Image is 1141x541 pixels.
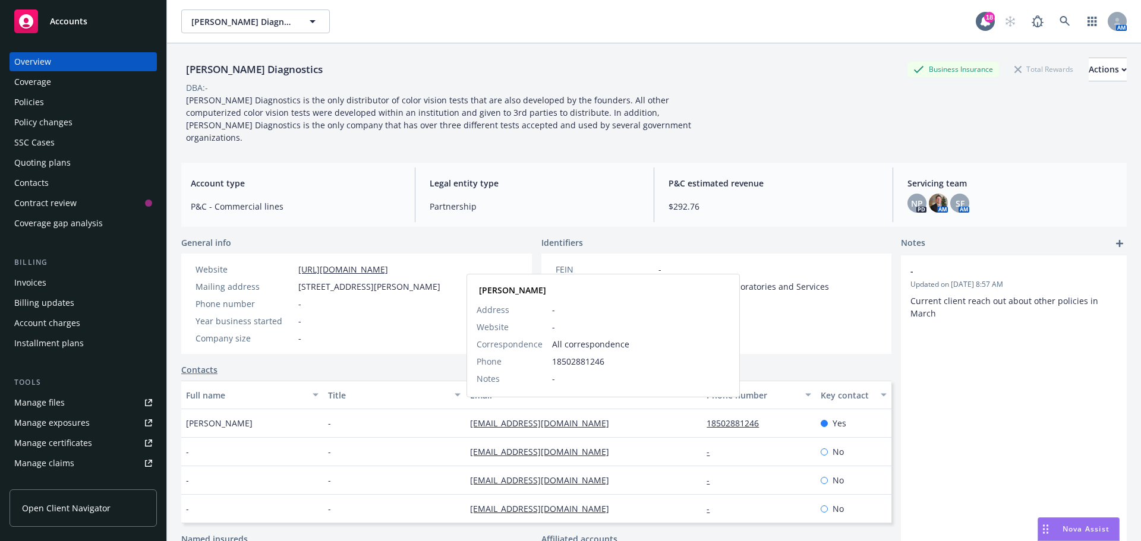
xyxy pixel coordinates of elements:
span: $292.76 [669,200,878,213]
a: Quoting plans [10,153,157,172]
span: Yes [833,417,846,429]
a: Policy changes [10,113,157,132]
a: Manage claims [10,454,157,473]
a: Policies [10,93,157,112]
span: - [328,417,331,429]
a: Coverage [10,72,157,91]
a: Accounts [10,5,157,38]
span: Partnership [430,200,639,213]
div: Business Insurance [907,62,999,77]
span: [STREET_ADDRESS][PERSON_NAME] [298,280,440,293]
span: - [552,372,730,385]
a: Start snowing [998,10,1022,33]
a: Manage certificates [10,434,157,453]
div: FEIN [556,263,654,276]
div: Coverage gap analysis [14,214,103,233]
span: No [833,502,844,515]
div: Manage BORs [14,474,70,493]
a: Report a Bug [1026,10,1049,33]
span: Nova Assist [1063,524,1110,534]
button: Phone number [702,381,815,409]
span: - [328,474,331,486]
a: [EMAIL_ADDRESS][DOMAIN_NAME] [470,446,619,457]
div: Company size [196,332,294,344]
div: Coverage [14,72,51,91]
a: Manage BORs [10,474,157,493]
div: Title [328,389,447,401]
button: [PERSON_NAME] Diagnostics [181,10,330,33]
a: Search [1053,10,1077,33]
div: Overview [14,52,51,71]
a: [EMAIL_ADDRESS][DOMAIN_NAME] [470,503,619,514]
div: Account charges [14,314,80,333]
a: Manage files [10,393,157,412]
span: SF [956,197,965,210]
span: Phone [477,355,502,368]
div: Billing [10,257,157,268]
div: Drag to move [1038,518,1053,540]
div: Contract review [14,194,77,213]
span: Updated on [DATE] 8:57 AM [910,279,1117,290]
a: Contacts [181,363,218,376]
div: Invoices [14,273,46,292]
div: Manage exposures [14,413,90,432]
div: Installment plans [14,334,84,353]
div: Manage certificates [14,434,92,453]
div: Phone number [196,298,294,310]
span: - [186,445,189,458]
strong: [PERSON_NAME] [479,284,546,296]
a: SSC Cases [10,133,157,152]
div: Tools [10,377,157,388]
div: DBA: - [186,81,208,94]
span: Legal entity type [430,177,639,189]
span: - [658,263,661,276]
span: 541380 - Testing Laboratories and Services [658,280,829,293]
a: Contacts [10,173,157,192]
button: Key contact [816,381,891,409]
span: - [298,315,301,327]
a: - [707,503,719,514]
span: - [298,332,301,344]
span: Website [477,321,509,333]
span: - [552,321,730,333]
span: P&C - Commercial lines [191,200,401,213]
span: Correspondence [477,338,543,350]
div: Full name [186,389,305,401]
div: 18 [984,12,995,23]
div: Total Rewards [1008,62,1079,77]
div: Phone number [707,389,798,401]
div: SSC Cases [14,133,55,152]
button: Full name [181,381,323,409]
a: Account charges [10,314,157,333]
span: Servicing team [907,177,1117,189]
div: Quoting plans [14,153,71,172]
span: - [910,265,1086,277]
span: - [298,298,301,310]
a: Manage exposures [10,413,157,432]
span: - [186,474,189,486]
span: Address [477,303,509,316]
div: [PERSON_NAME] Diagnostics [181,62,327,77]
div: Billing updates [14,293,74,312]
div: Policy changes [14,113,73,132]
a: Overview [10,52,157,71]
div: Manage claims [14,454,74,473]
button: Email [465,381,702,409]
span: - [186,502,189,515]
span: P&C estimated revenue [669,177,878,189]
a: Invoices [10,273,157,292]
span: No [833,445,844,458]
span: Notes [477,372,500,385]
span: No [833,474,844,486]
a: Switch app [1080,10,1104,33]
span: NP [911,197,923,210]
span: - [328,502,331,515]
span: - [552,303,730,316]
div: Manage files [14,393,65,412]
a: Contract review [10,194,157,213]
div: Year business started [196,315,294,327]
span: Open Client Navigator [22,502,111,514]
button: Actions [1089,58,1127,81]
